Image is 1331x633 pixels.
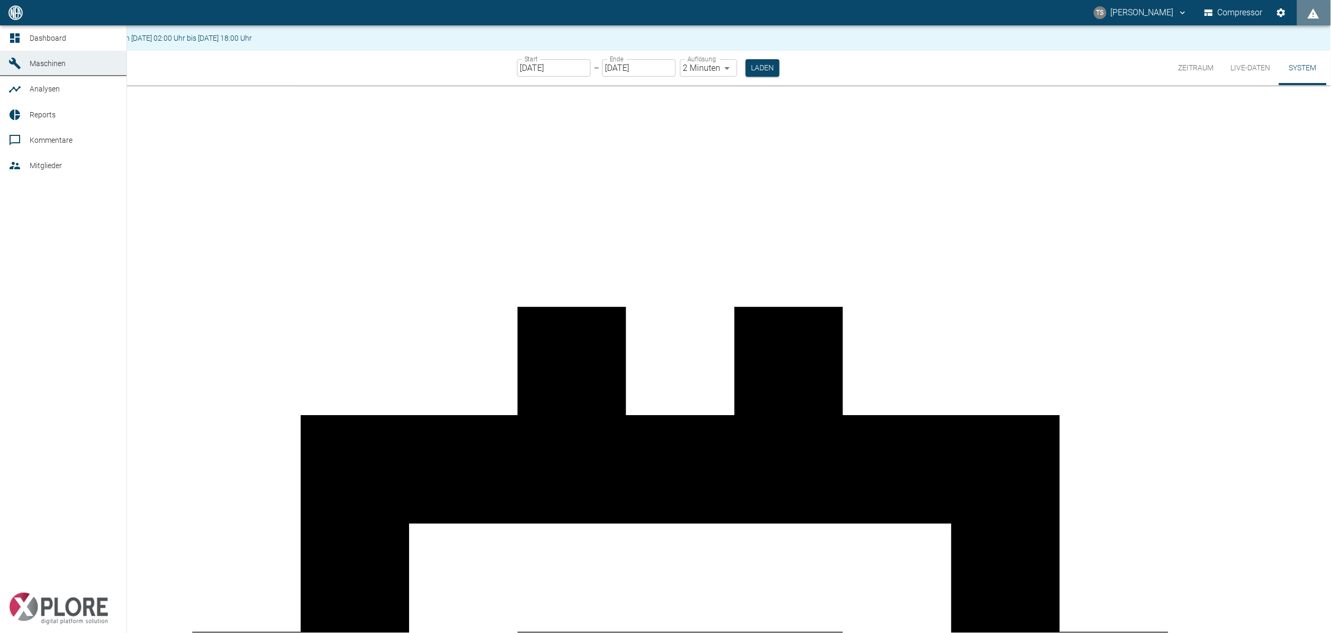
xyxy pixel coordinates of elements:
span: Maschinen [30,59,66,68]
img: logo [7,5,24,20]
label: Start [524,54,538,63]
h6: Gerät S7 [30,99,1331,107]
span: Mitglieder [30,161,62,170]
button: Einstellungen [1272,3,1291,22]
button: Live-Daten [1223,51,1279,85]
img: Xplore Logo [8,593,108,625]
label: Ende [610,54,623,63]
div: TS [1094,6,1107,19]
a: new /machines [110,60,118,68]
button: Compressor [1202,3,1265,22]
span: Dashboard [30,34,66,42]
h4: Online [30,121,1331,133]
button: timo.streitbuerger@arcanum-energy.de [1092,3,1189,22]
input: DD.MM.YYYY [602,59,676,77]
input: DD.MM.YYYY [517,59,591,77]
div: Wartungsarbeiten von [DATE] 02:00 Uhr bis [DATE] 18:00 Uhr [56,29,252,48]
label: Auflösung [687,54,716,63]
p: – [594,62,599,74]
span: powered by [13,579,49,589]
span: Reports [30,111,56,119]
span: Analysen [30,85,60,93]
button: Laden [746,59,780,77]
span: Kommentare [30,136,73,144]
div: 2 Minuten [680,59,737,77]
button: System [1279,51,1327,85]
button: Zeitraum [1170,51,1223,85]
a: new /analyses/list/0 [110,85,118,94]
